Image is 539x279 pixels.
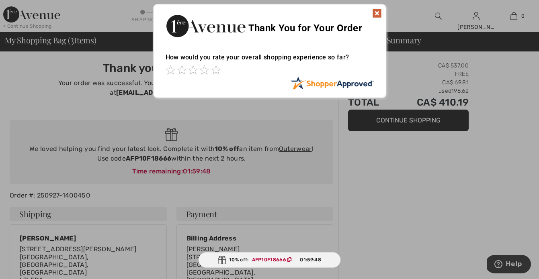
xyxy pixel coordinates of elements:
ins: AFP10F18666 [252,257,286,263]
span: Thank You for Your Order [248,22,362,34]
img: Gift.svg [218,256,226,264]
img: x [372,8,382,18]
div: 10% off: [198,252,341,268]
span: Help [18,6,35,13]
img: Thank You for Your Order [166,12,246,39]
div: How would you rate your overall shopping experience so far? [166,45,374,76]
span: 01:59:48 [300,256,321,263]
